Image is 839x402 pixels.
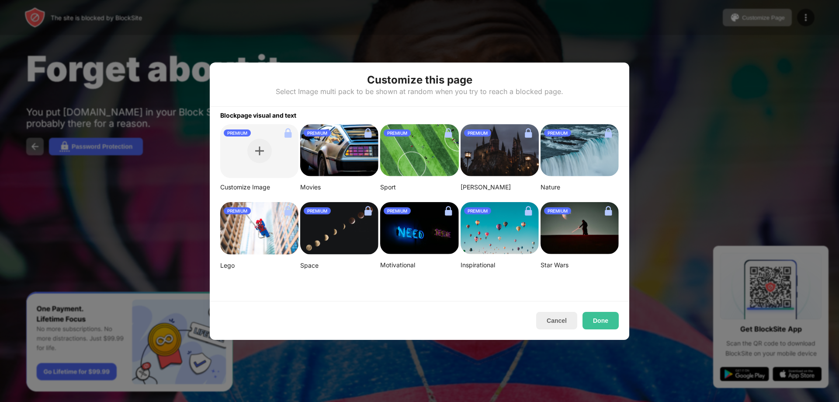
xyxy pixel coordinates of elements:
img: alexis-fauvet-qfWf9Muwp-c-unsplash-small.png [380,202,458,255]
div: PREMIUM [304,207,331,214]
div: PREMIUM [464,129,491,136]
button: Cancel [536,312,577,329]
div: Select Image multi pack to be shown at random when you try to reach a blocked page. [276,87,563,96]
div: Star Wars [541,261,619,269]
div: PREMIUM [384,129,411,136]
img: aditya-chinchure-LtHTe32r_nA-unsplash.png [541,124,619,177]
div: PREMIUM [224,129,251,136]
div: Space [300,262,378,269]
div: PREMIUM [464,207,491,214]
div: PREMIUM [544,207,571,214]
img: lock.svg [601,126,615,140]
div: PREMIUM [384,207,411,214]
img: lock.svg [521,204,535,218]
img: linda-xu-KsomZsgjLSA-unsplash.png [300,202,378,255]
div: Blockpage visual and text [210,107,629,119]
img: lock.svg [441,204,455,218]
img: lock.svg [281,204,295,218]
div: Lego [220,262,298,269]
div: PREMIUM [224,207,251,214]
img: lock.svg [601,204,615,218]
button: Done [582,312,619,329]
div: [PERSON_NAME] [461,183,539,191]
img: lock.svg [281,126,295,140]
div: Nature [541,183,619,191]
div: Sport [380,183,458,191]
img: jeff-wang-p2y4T4bFws4-unsplash-small.png [380,124,458,177]
img: lock.svg [441,126,455,140]
img: mehdi-messrro-gIpJwuHVwt0-unsplash-small.png [220,202,298,255]
img: aditya-vyas-5qUJfO4NU4o-unsplash-small.png [461,124,539,177]
img: image-22-small.png [541,202,619,255]
div: PREMIUM [544,129,571,136]
img: lock.svg [361,204,375,218]
div: Motivational [380,261,458,269]
img: plus.svg [255,147,264,155]
div: Movies [300,183,378,191]
img: image-26.png [300,124,378,177]
img: lock.svg [361,126,375,140]
div: Customize this page [367,73,472,87]
img: ian-dooley-DuBNA1QMpPA-unsplash-small.png [461,202,539,255]
div: Customize Image [220,183,298,191]
div: Inspirational [461,261,539,269]
div: PREMIUM [304,129,331,136]
img: lock.svg [521,126,535,140]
